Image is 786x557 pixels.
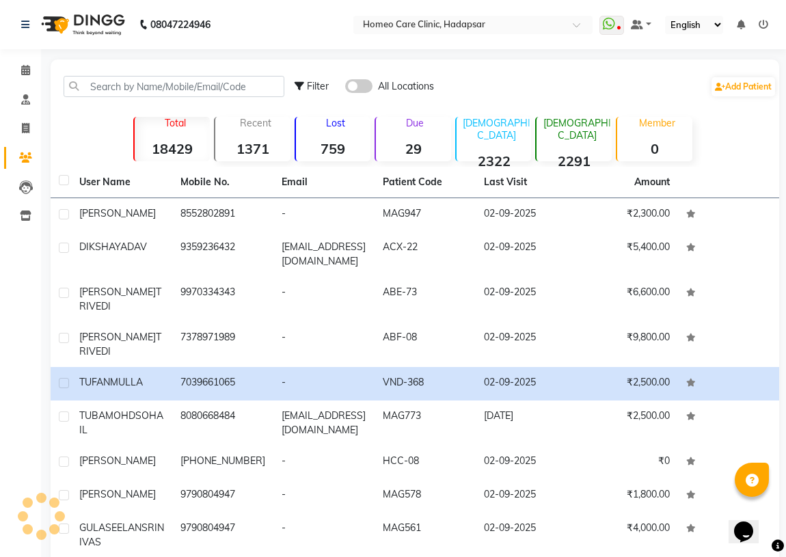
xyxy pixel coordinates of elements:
td: 02-09-2025 [476,232,577,277]
td: 9790804947 [172,479,273,513]
b: 08047224946 [150,5,211,44]
td: ₹5,400.00 [577,232,678,277]
span: All Locations [378,79,434,94]
td: 7039661065 [172,367,273,400]
th: Patient Code [375,167,476,198]
td: ACX-22 [375,232,476,277]
strong: 2291 [537,152,612,169]
p: Member [623,117,692,129]
td: 02-09-2025 [476,446,577,479]
p: Lost [301,117,371,129]
td: ₹1,800.00 [577,479,678,513]
td: - [273,277,375,322]
span: MULLA [110,376,143,388]
th: User Name [71,167,172,198]
th: Last Visit [476,167,577,198]
td: 02-09-2025 [476,277,577,322]
td: - [273,367,375,400]
strong: 1371 [215,140,290,157]
span: TUBA [79,409,105,422]
strong: 18429 [135,140,210,157]
span: TUFAN [79,376,110,388]
td: HCC-08 [375,446,476,479]
td: [EMAIL_ADDRESS][DOMAIN_NAME] [273,400,375,446]
span: DIKSHA [79,241,115,253]
td: ₹0 [577,446,678,479]
a: Add Patient [712,77,775,96]
th: Amount [626,167,678,198]
td: [DATE] [476,400,577,446]
td: ABF-08 [375,322,476,367]
span: [PERSON_NAME] [79,207,156,219]
td: 7378971989 [172,322,273,367]
span: [PERSON_NAME] [79,286,156,298]
td: [PHONE_NUMBER] [172,446,273,479]
p: Recent [221,117,290,129]
td: MAG578 [375,479,476,513]
span: YADAV [115,241,147,253]
td: VND-368 [375,367,476,400]
span: Filter [307,80,329,92]
span: [PERSON_NAME] [79,331,156,343]
p: [DEMOGRAPHIC_DATA] [542,117,612,141]
th: Email [273,167,375,198]
td: MAG773 [375,400,476,446]
input: Search by Name/Mobile/Email/Code [64,76,284,97]
td: 8552802891 [172,198,273,232]
p: [DEMOGRAPHIC_DATA] [462,117,532,141]
td: 9970334343 [172,277,273,322]
td: [EMAIL_ADDRESS][DOMAIN_NAME] [273,232,375,277]
img: logo [35,5,128,44]
th: Mobile No. [172,167,273,198]
strong: 759 [296,140,371,157]
strong: 29 [376,140,451,157]
td: 02-09-2025 [476,367,577,400]
td: ₹2,500.00 [577,367,678,400]
strong: 2322 [457,152,532,169]
strong: 0 [617,140,692,157]
td: 9359236432 [172,232,273,277]
td: ₹6,600.00 [577,277,678,322]
td: - [273,446,375,479]
td: - [273,479,375,513]
td: 02-09-2025 [476,198,577,232]
td: 8080668484 [172,400,273,446]
td: - [273,198,375,232]
span: [PERSON_NAME] [79,454,156,467]
td: 02-09-2025 [476,322,577,367]
td: ₹2,300.00 [577,198,678,232]
p: Due [379,117,451,129]
span: [PERSON_NAME] [79,488,156,500]
td: ₹2,500.00 [577,400,678,446]
td: - [273,322,375,367]
iframe: chat widget [729,502,772,543]
span: GULASEELAN [79,521,141,534]
p: Total [140,117,210,129]
span: MOHDSOHAIL [79,409,163,436]
td: MAG947 [375,198,476,232]
td: 02-09-2025 [476,479,577,513]
td: ABE-73 [375,277,476,322]
td: ₹9,800.00 [577,322,678,367]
